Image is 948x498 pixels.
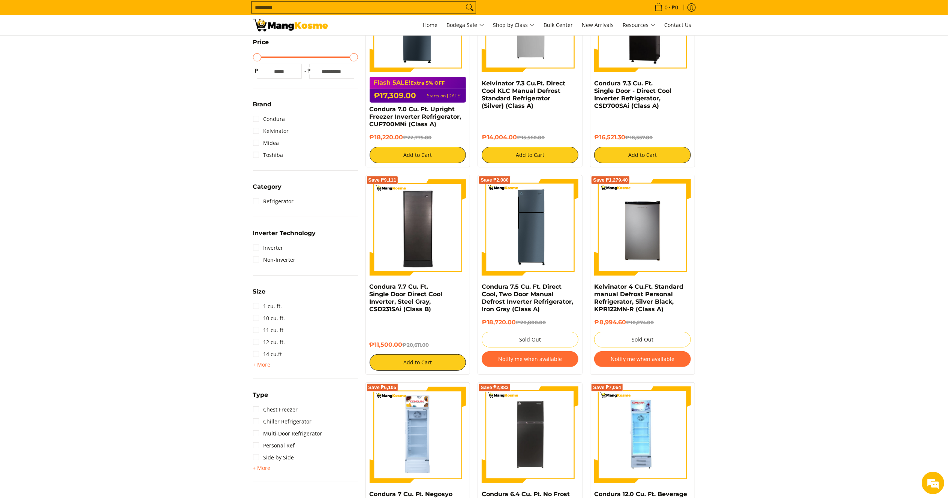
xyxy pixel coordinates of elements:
a: Condura 7.7 Cu. Ft. Single Door Direct Cool Inverter, Steel Gray, CSD231SAi (Class B) [370,283,443,313]
del: ₱22,775.00 [403,134,432,140]
span: Size [253,289,266,295]
a: New Arrivals [578,15,618,35]
h6: ₱18,720.00 [482,319,578,326]
a: Bodega Sale [443,15,488,35]
span: Save ₱2,080 [481,178,509,182]
span: Save ₱7,064 [593,385,621,390]
summary: Open [253,230,316,242]
span: Save ₱1,279.40 [593,178,628,182]
span: Contact Us [665,21,692,28]
a: Bulk Center [540,15,577,35]
span: Brand [253,101,272,107]
a: 14 cu.ft [253,348,282,360]
img: Kelvinator 4 Cu.Ft. Standard manual Defrost Personal Refrigerator, Silver Black, KPR122MN-R (Clas... [594,179,691,276]
img: Condura 7 Cu. Ft. Negosyo Pro No Frost Chiller Inverter Refrigerator, White CBC227Ri (Class A) [370,386,466,483]
span: 0 [664,5,669,10]
a: Home [419,15,442,35]
button: Notify me when available [594,351,691,367]
a: Inverter [253,242,283,254]
span: Bulk Center [544,21,573,28]
span: Home [423,21,438,28]
del: ₱10,274.00 [626,319,654,325]
a: Toshiba [253,149,283,161]
a: Shop by Class [490,15,539,35]
span: Save ₱2,883 [481,385,509,390]
a: Resources [619,15,659,35]
summary: Open [253,360,271,369]
img: Condura 7.7 Cu. Ft. Single Door Direct Cool Inverter, Steel Gray, CSD231SAi (Class B) [370,180,466,274]
summary: Open [253,464,271,473]
a: Midea [253,137,279,149]
h6: ₱16,521.30 [594,134,691,141]
a: Condura 7.0 Cu. Ft. Upright Freezer Inverter Refrigerator, CUF700MNi (Class A) [370,106,461,128]
a: 12 cu. ft. [253,336,285,348]
summary: Open [253,184,282,195]
button: Notify me when available [482,351,578,367]
nav: Main Menu [335,15,695,35]
h6: ₱8,994.60 [594,319,691,326]
img: condura-direct-cool-7.5-cubic-feet-2-door-manual-defrost-inverter-ref-iron-gray-full-view-mang-kosme [482,179,578,276]
button: Sold Out [594,332,691,347]
span: Price [253,39,269,45]
span: + More [253,465,271,471]
span: Resources [623,21,656,30]
summary: Open [253,39,269,51]
a: Non-Inverter [253,254,296,266]
a: Condura 7.3 Cu. Ft. Single Door - Direct Cool Inverter Refrigerator, CSD700SAi (Class A) [594,80,671,109]
button: Add to Cart [370,354,466,371]
a: Kelvinator [253,125,289,137]
a: Kelvinator 4 Cu.Ft. Standard manual Defrost Personal Refrigerator, Silver Black, KPR122MN-R (Clas... [594,283,683,313]
del: ₱15,560.00 [517,134,545,140]
del: ₱20,611.00 [403,342,429,348]
a: Refrigerator [253,195,294,207]
img: Condura 6.4 Cu. Ft. No Frost Inverter Refrigerator, Dark Inox, CNF198i (Class A) [482,386,578,483]
span: ₱0 [671,5,680,10]
a: Condura 7.5 Cu. Ft. Direct Cool, Two Door Manual Defrost Inverter Refrigerator, Iron Gray (Class A) [482,283,573,313]
span: Type [253,392,268,398]
span: + More [253,362,271,368]
span: • [652,3,681,12]
a: Kelvinator 7.3 Cu.Ft. Direct Cool KLC Manual Defrost Standard Refrigerator (Silver) (Class A) [482,80,565,109]
span: New Arrivals [582,21,614,28]
h6: ₱11,500.00 [370,341,466,349]
summary: Open [253,101,272,113]
button: Add to Cart [482,147,578,163]
del: ₱20,800.00 [516,319,546,325]
span: Shop by Class [493,21,535,30]
span: Save ₱6,105 [368,385,397,390]
img: Bodega Sale Refrigerator l Mang Kosme: Home Appliances Warehouse Sale [253,19,328,31]
span: Save ₱9,111 [368,178,397,182]
span: Category [253,184,282,190]
a: Side by Side [253,452,294,464]
a: Chest Freezer [253,404,298,416]
button: Add to Cart [594,147,691,163]
span: Bodega Sale [447,21,484,30]
button: Search [464,2,476,13]
a: Contact Us [661,15,695,35]
a: 1 cu. ft. [253,300,282,312]
a: Multi-Door Refrigerator [253,428,322,440]
span: ₱ [253,67,261,75]
img: Condura 12.0 Cu. Ft. Beverage Cooler Refrigerator. CBC342-R (Class A) [594,386,691,483]
button: Sold Out [482,332,578,347]
del: ₱18,357.00 [625,134,653,140]
a: Chiller Refrigerator [253,416,312,428]
span: Inverter Technology [253,230,316,236]
a: Condura [253,113,285,125]
a: 10 cu. ft. [253,312,285,324]
summary: Open [253,392,268,404]
span: ₱ [306,67,313,75]
button: Add to Cart [370,147,466,163]
summary: Open [253,289,266,300]
a: 11 cu. ft [253,324,284,336]
h6: ₱14,004.00 [482,134,578,141]
h6: ₱18,220.00 [370,134,466,141]
a: Personal Ref [253,440,295,452]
